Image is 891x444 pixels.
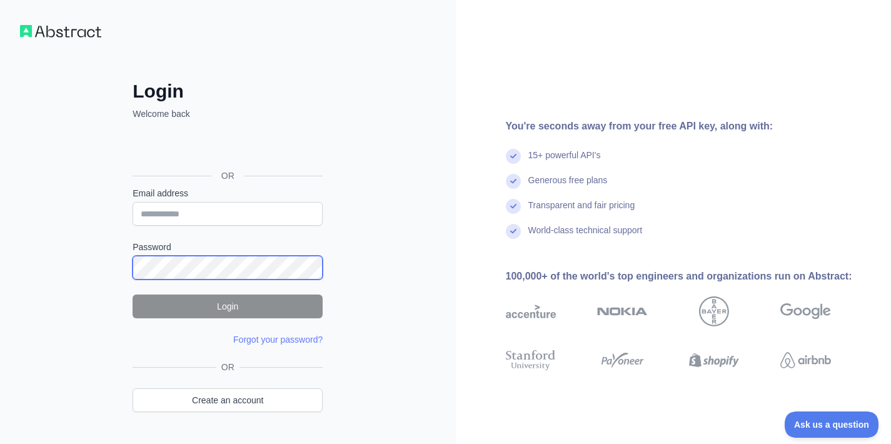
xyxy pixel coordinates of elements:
div: Transparent and fair pricing [528,199,635,224]
div: 15+ powerful API's [528,149,601,174]
img: check mark [506,174,521,189]
img: airbnb [780,348,831,373]
iframe: Toggle Customer Support [785,411,878,438]
img: check mark [506,224,521,239]
img: stanford university [506,348,556,373]
a: Forgot your password? [233,335,323,345]
button: Login [133,295,323,318]
div: You're seconds away from your free API key, along with: [506,119,872,134]
label: Password [133,241,323,253]
span: OR [211,169,244,182]
img: shopify [689,348,740,373]
iframe: Bouton "Se connecter avec Google" [126,134,326,161]
h2: Login [133,80,323,103]
img: Workflow [20,25,101,38]
img: bayer [699,296,729,326]
a: Create an account [133,388,323,412]
div: World-class technical support [528,224,643,249]
img: check mark [506,199,521,214]
img: payoneer [597,348,648,373]
img: accenture [506,296,556,326]
img: google [780,296,831,326]
label: Email address [133,187,323,199]
img: nokia [597,296,648,326]
div: 100,000+ of the world's top engineers and organizations run on Abstract: [506,269,872,284]
div: Se connecter avec Google. S'ouvre dans un nouvel onglet. [133,134,320,161]
span: OR [216,361,239,373]
div: Generous free plans [528,174,608,199]
img: check mark [506,149,521,164]
p: Welcome back [133,108,323,120]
